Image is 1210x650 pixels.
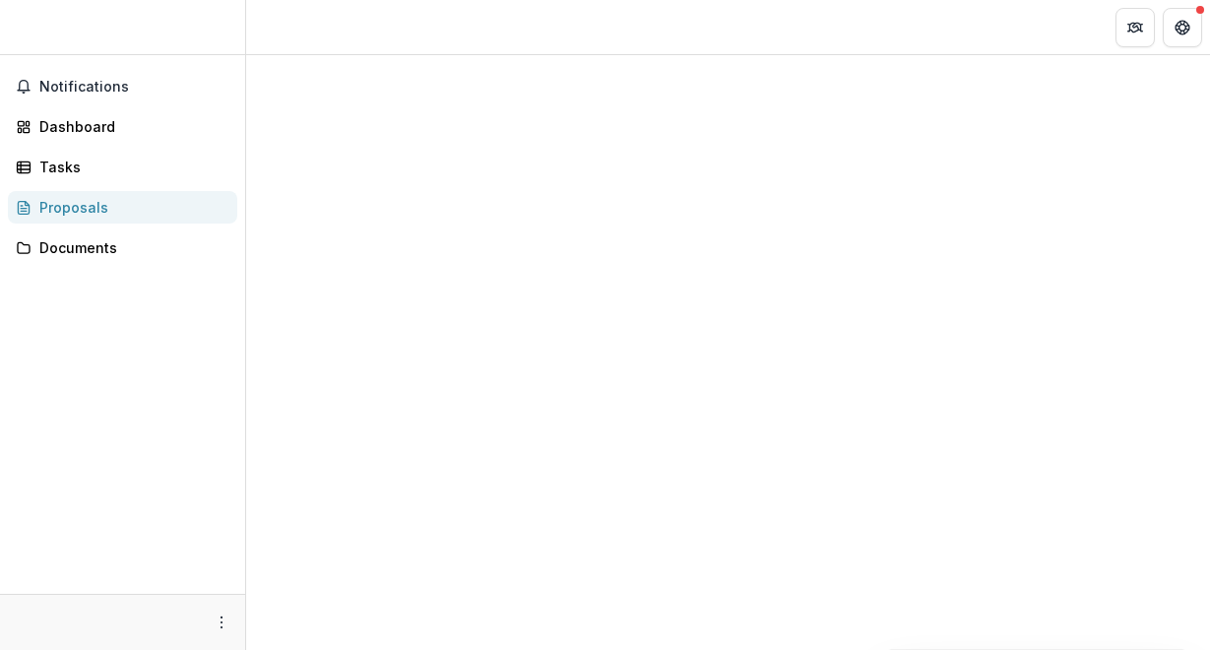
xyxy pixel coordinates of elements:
[39,116,222,137] div: Dashboard
[8,231,237,264] a: Documents
[8,151,237,183] a: Tasks
[39,79,229,96] span: Notifications
[39,157,222,177] div: Tasks
[1115,8,1155,47] button: Partners
[8,191,237,224] a: Proposals
[39,197,222,218] div: Proposals
[8,71,237,102] button: Notifications
[1163,8,1202,47] button: Get Help
[8,110,237,143] a: Dashboard
[39,237,222,258] div: Documents
[210,611,233,634] button: More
